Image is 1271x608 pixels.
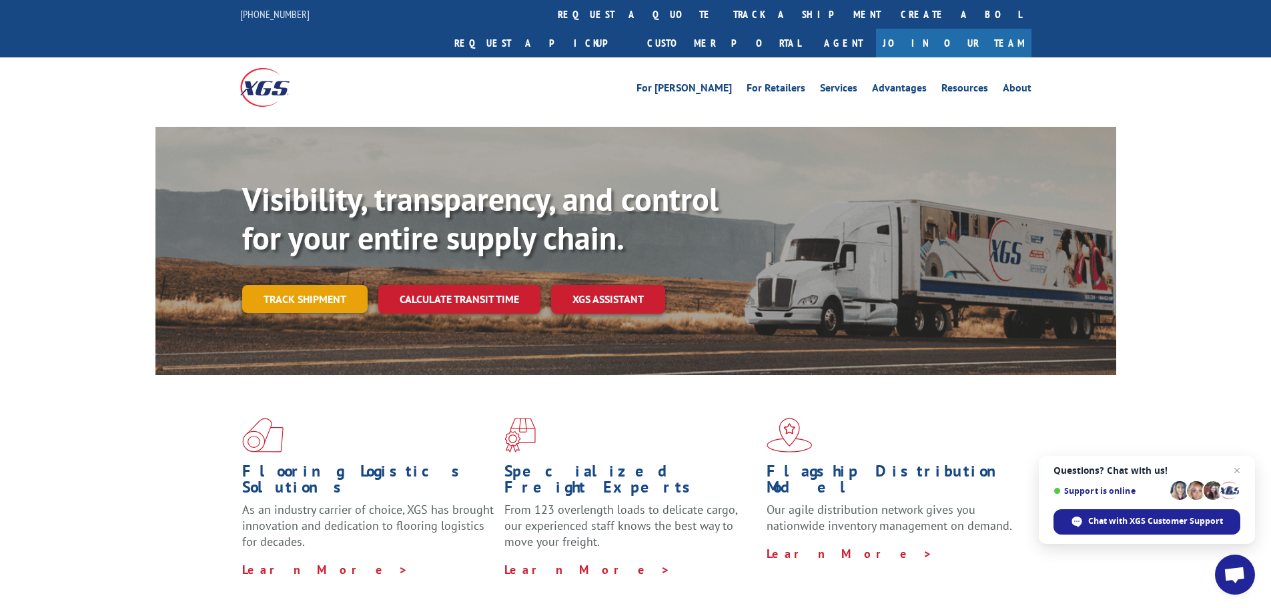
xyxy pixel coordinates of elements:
a: Services [820,83,857,97]
span: Support is online [1053,486,1166,496]
a: Request a pickup [444,29,637,57]
a: Advantages [872,83,927,97]
p: From 123 overlength loads to delicate cargo, our experienced staff knows the best way to move you... [504,502,757,561]
a: Join Our Team [876,29,1031,57]
img: xgs-icon-flagship-distribution-model-red [767,418,813,452]
a: For [PERSON_NAME] [637,83,732,97]
h1: Flagship Distribution Model [767,463,1019,502]
a: Learn More > [504,562,671,577]
span: As an industry carrier of choice, XGS has brought innovation and dedication to flooring logistics... [242,502,494,549]
a: Resources [941,83,988,97]
span: Chat with XGS Customer Support [1088,515,1223,527]
span: Chat with XGS Customer Support [1053,509,1240,535]
span: Questions? Chat with us! [1053,465,1240,476]
a: Open chat [1215,555,1255,595]
img: xgs-icon-total-supply-chain-intelligence-red [242,418,284,452]
a: [PHONE_NUMBER] [240,7,310,21]
span: Our agile distribution network gives you nationwide inventory management on demand. [767,502,1012,533]
a: Track shipment [242,285,368,313]
a: XGS ASSISTANT [551,285,665,314]
h1: Flooring Logistics Solutions [242,463,494,502]
a: Learn More > [767,546,933,561]
a: Calculate transit time [378,285,540,314]
h1: Specialized Freight Experts [504,463,757,502]
a: Agent [811,29,876,57]
img: xgs-icon-focused-on-flooring-red [504,418,536,452]
b: Visibility, transparency, and control for your entire supply chain. [242,178,719,258]
a: For Retailers [747,83,805,97]
a: Customer Portal [637,29,811,57]
a: Learn More > [242,562,408,577]
a: About [1003,83,1031,97]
